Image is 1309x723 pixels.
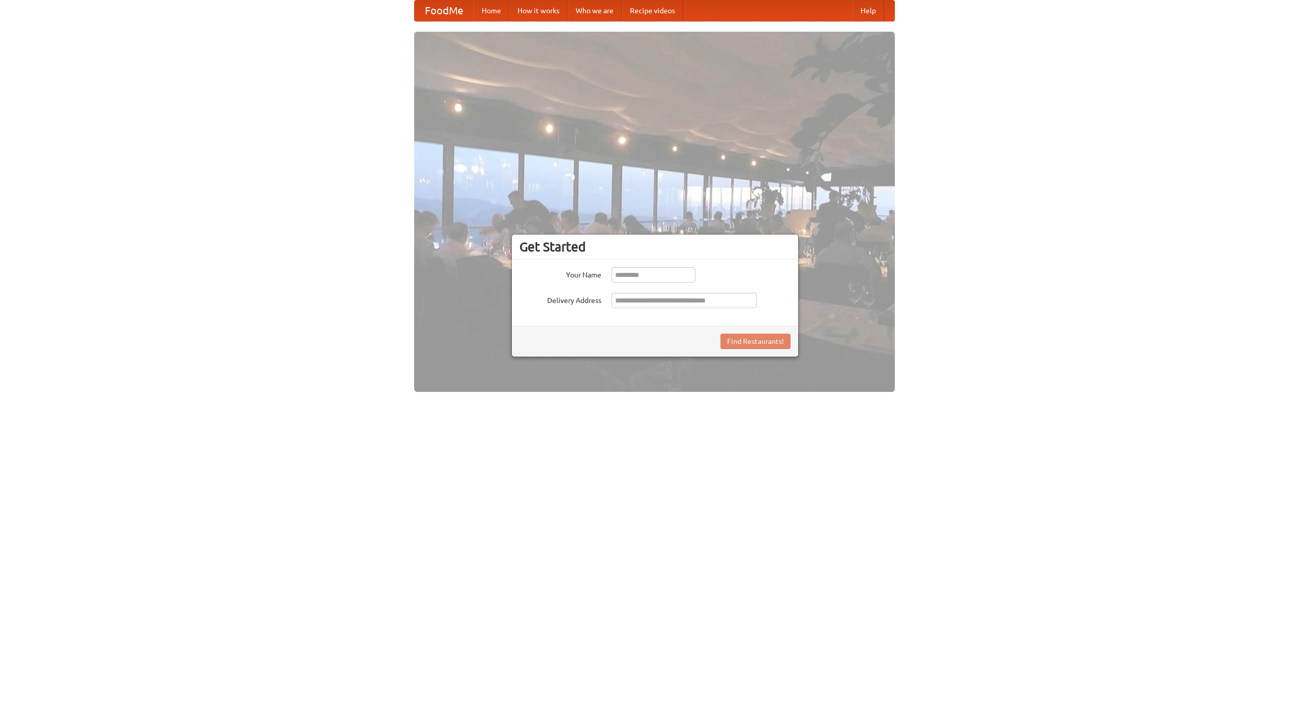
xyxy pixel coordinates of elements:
label: Delivery Address [520,293,601,306]
h3: Get Started [520,239,791,254]
a: How it works [509,1,568,21]
label: Your Name [520,267,601,280]
a: Help [852,1,884,21]
a: Home [473,1,509,21]
a: FoodMe [415,1,473,21]
a: Who we are [568,1,622,21]
a: Recipe videos [622,1,683,21]
button: Find Restaurants! [720,334,791,349]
